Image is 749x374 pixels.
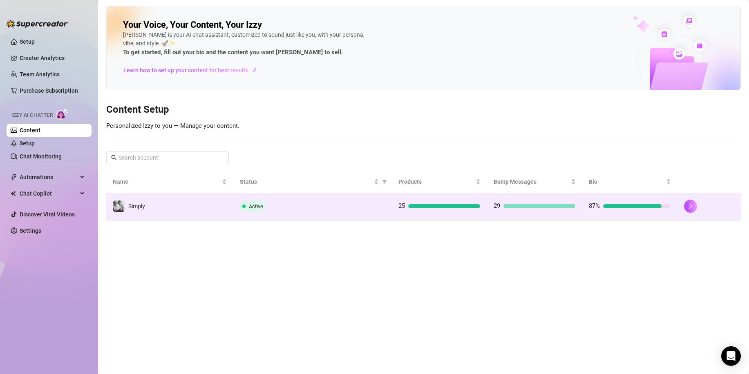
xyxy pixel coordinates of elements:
[20,51,85,65] a: Creator Analytics
[20,171,78,184] span: Automations
[123,49,343,56] strong: To get started, fill out your bio and the content you want [PERSON_NAME] to sell.
[128,203,145,209] span: Simply
[398,202,405,209] span: 25
[11,111,53,119] span: Izzy AI Chatter
[111,155,117,160] span: search
[11,174,17,180] span: thunderbolt
[123,31,368,58] div: [PERSON_NAME] is your AI chat assistant, customized to sound just like you, with your persona, vi...
[106,122,239,129] span: Personalized Izzy to you — Manage your content.
[20,38,35,45] a: Setup
[250,66,259,74] span: arrow-right
[20,84,85,97] a: Purchase Subscription
[614,7,740,90] img: ai-chatter-content-library-cLFOSyPT.png
[7,20,68,28] img: logo-BBDzfeDw.svg
[20,127,40,134] a: Content
[56,108,69,120] img: AI Chatter
[20,153,62,160] a: Chat Monitoring
[123,66,248,75] span: Learn how to set up your content for best results
[721,346,741,366] div: Open Intercom Messenger
[392,171,487,193] th: Products
[589,177,664,186] span: Bio
[11,191,16,196] img: Chat Copilot
[106,103,741,116] h3: Content Setup
[20,71,60,78] a: Team Analytics
[589,202,600,209] span: 87%
[20,187,78,200] span: Chat Copilot
[106,171,233,193] th: Name
[582,171,677,193] th: Bio
[494,177,569,186] span: Bump Messages
[113,177,220,186] span: Name
[20,211,75,218] a: Discover Viral Videos
[113,200,125,212] img: Simply
[249,203,263,209] span: Active
[240,177,372,186] span: Status
[123,19,262,31] h2: Your Voice, Your Content, Your Izzy
[684,200,697,213] button: right
[118,153,217,162] input: Search account
[233,171,392,193] th: Status
[20,227,41,234] a: Settings
[487,171,582,193] th: Bump Messages
[20,140,35,147] a: Setup
[688,203,693,209] span: right
[494,202,500,209] span: 29
[382,179,387,184] span: filter
[398,177,474,186] span: Products
[380,176,389,188] span: filter
[123,64,264,77] a: Learn how to set up your content for best results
